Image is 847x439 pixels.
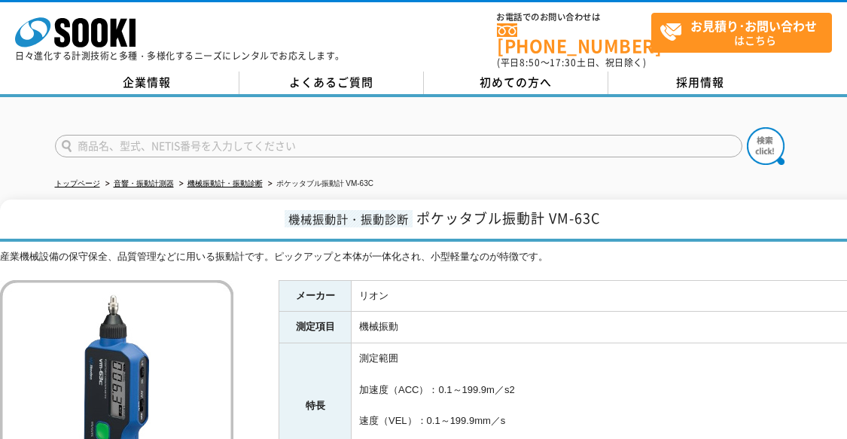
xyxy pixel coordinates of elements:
[497,23,651,54] a: [PHONE_NUMBER]
[424,72,608,94] a: 初めての方へ
[660,14,831,51] span: はこちら
[187,179,263,187] a: 機械振動計・振動診断
[608,72,793,94] a: 採用情報
[114,179,174,187] a: 音響・振動計測器
[747,127,785,165] img: btn_search.png
[279,280,352,312] th: メーカー
[497,13,651,22] span: お電話でのお問い合わせは
[15,51,345,60] p: 日々進化する計測技術と多種・多様化するニーズにレンタルでお応えします。
[497,56,646,69] span: (平日 ～ 土日、祝日除く)
[265,176,373,192] li: ポケッタブル振動計 VM-63C
[651,13,832,53] a: お見積り･お問い合わせはこちら
[55,179,100,187] a: トップページ
[690,17,817,35] strong: お見積り･お問い合わせ
[550,56,577,69] span: 17:30
[416,208,600,228] span: ポケッタブル振動計 VM-63C
[55,72,239,94] a: 企業情報
[239,72,424,94] a: よくあるご質問
[279,312,352,343] th: 測定項目
[480,74,552,90] span: 初めての方へ
[285,210,413,227] span: 機械振動計・振動診断
[519,56,541,69] span: 8:50
[55,135,742,157] input: 商品名、型式、NETIS番号を入力してください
